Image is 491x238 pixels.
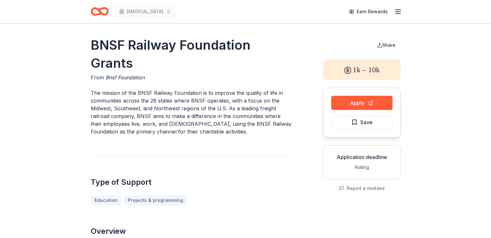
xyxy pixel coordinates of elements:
button: Apply [331,96,393,110]
a: Home [91,4,109,19]
button: Save [331,115,393,129]
button: Report a mistake [339,184,385,192]
span: Bnsf Foundation [106,74,145,81]
h1: BNSF Railway Foundation Grants [91,36,292,72]
div: From [91,74,292,81]
a: Education [91,195,121,205]
div: Application deadline [329,153,395,161]
span: Save [360,118,373,126]
span: [MEDICAL_DATA] [127,8,163,15]
span: Share [382,42,395,48]
a: Projects & programming [124,195,187,205]
p: The mission of the BNSF Railway Foundation is to improve the quality of life in communities acros... [91,89,292,135]
button: Share [372,39,401,52]
h2: Type of Support [91,177,292,187]
h2: Overview [91,226,292,236]
button: [MEDICAL_DATA] [114,5,176,18]
a: Earn Rewards [345,6,392,17]
div: 1k – 10k [323,59,401,80]
div: Rolling [329,164,395,171]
